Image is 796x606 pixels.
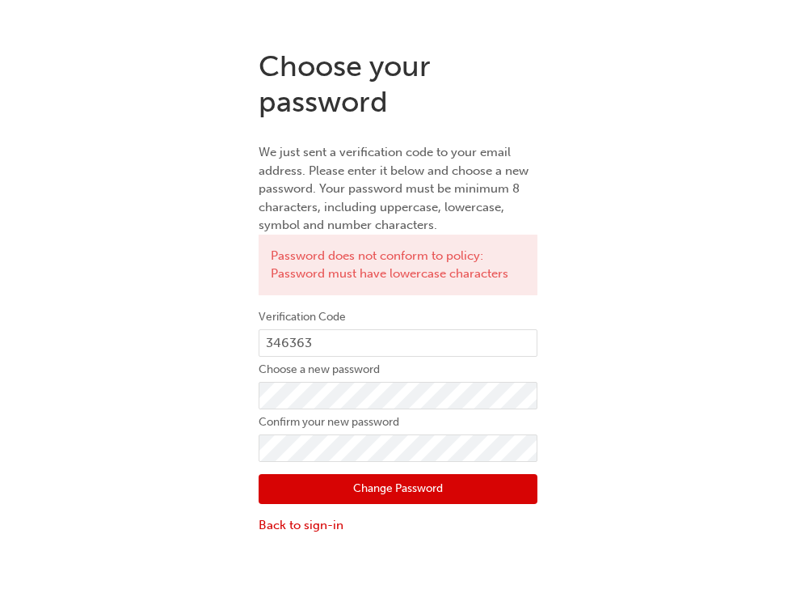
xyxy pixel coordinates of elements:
[259,143,537,235] p: We just sent a verification code to your email address. Please enter it below and choose a new pa...
[259,516,537,535] a: Back to sign-in
[259,360,537,379] label: Choose a new password
[259,329,537,357] input: e.g. 123456
[259,235,537,295] div: Password does not conform to policy: Password must have lowercase characters
[259,49,537,119] h1: Choose your password
[259,413,537,432] label: Confirm your new password
[259,307,537,327] label: Verification Code
[259,474,537,505] button: Change Password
